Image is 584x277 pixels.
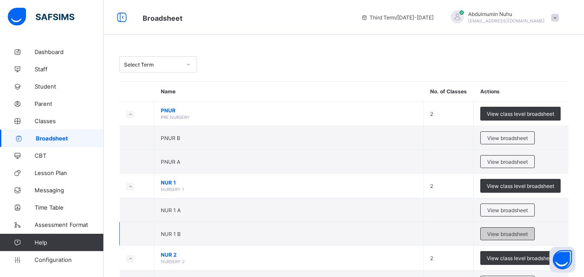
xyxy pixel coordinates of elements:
[35,256,103,263] span: Configuration
[487,159,528,165] span: View broadsheet
[430,255,433,261] span: 2
[480,251,561,258] a: View class level broadsheet
[361,14,434,21] span: session/term information
[35,239,103,246] span: Help
[480,107,561,113] a: View class level broadsheet
[442,10,563,25] div: AbdulmuminNuhu
[35,118,104,124] span: Classes
[424,82,474,102] th: No. of Classes
[124,61,181,68] div: Select Term
[161,252,417,258] span: NUR 2
[161,187,184,192] span: NURSERY 1
[35,169,104,176] span: Lesson Plan
[487,183,554,189] span: View class level broadsheet
[430,111,433,117] span: 2
[161,207,181,213] span: NUR 1 A
[487,207,528,213] span: View broadsheet
[35,204,104,211] span: Time Table
[468,18,545,23] span: [EMAIL_ADDRESS][DOMAIN_NAME]
[480,131,535,138] a: View broadsheet
[35,66,104,73] span: Staff
[549,247,575,273] button: Open asap
[161,107,417,114] span: PNUR
[161,259,185,264] span: NURSERY 2
[480,227,535,234] a: View broadsheet
[143,14,182,22] span: Broadsheet
[474,82,568,102] th: Actions
[430,183,433,189] span: 2
[35,83,104,90] span: Student
[161,179,417,186] span: NUR 1
[480,204,535,210] a: View broadsheet
[480,155,535,162] a: View broadsheet
[35,187,104,194] span: Messaging
[161,115,190,120] span: PRE NURSERY
[161,135,180,141] span: PNUR B
[154,82,424,102] th: Name
[8,8,74,26] img: safsims
[35,48,104,55] span: Dashboard
[161,159,180,165] span: PNUR A
[487,135,528,141] span: View broadsheet
[35,221,104,228] span: Assessment Format
[35,152,104,159] span: CBT
[487,255,554,261] span: View class level broadsheet
[468,11,545,17] span: Abdulmumin Nuhu
[161,231,181,237] span: NUR 1 B
[487,231,528,237] span: View broadsheet
[487,111,554,117] span: View class level broadsheet
[35,100,104,107] span: Parent
[480,179,561,185] a: View class level broadsheet
[36,135,104,142] span: Broadsheet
